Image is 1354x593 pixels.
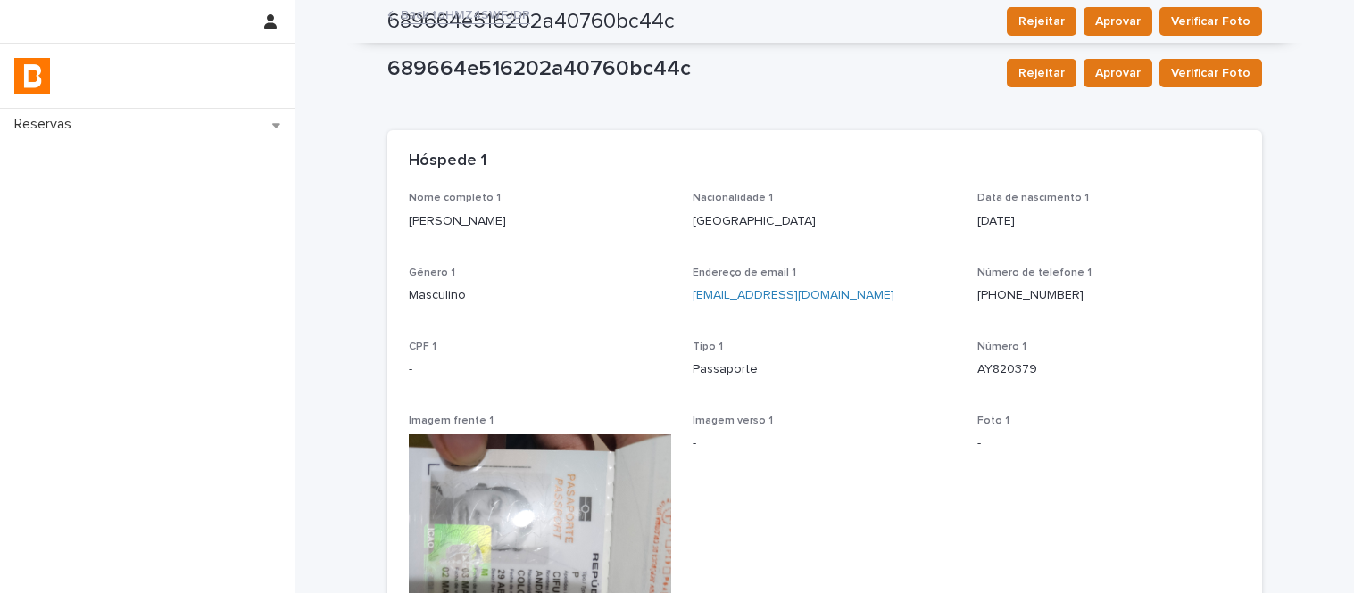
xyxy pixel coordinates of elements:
p: - [977,434,1241,453]
p: 689664e516202a40760bc44c [387,56,993,82]
span: Nacionalidade 1 [693,193,773,203]
a: Back toHMZ4SWFJDP [401,4,530,24]
span: Data de nascimento 1 [977,193,1089,203]
p: Reservas [7,116,86,133]
span: Imagem verso 1 [693,416,773,426]
span: Foto 1 [977,416,1009,426]
span: Endereço de email 1 [693,268,796,278]
h2: Hóspede 1 [409,152,486,171]
span: Número 1 [977,342,1026,352]
p: - [409,360,672,379]
button: Verificar Foto [1159,59,1262,87]
a: [PHONE_NUMBER] [977,289,1084,301]
span: Verificar Foto [1171,64,1250,82]
p: Passaporte [693,360,956,379]
p: - [693,434,956,453]
button: Aprovar [1084,59,1152,87]
a: [EMAIL_ADDRESS][DOMAIN_NAME] [693,289,894,301]
span: Gênero 1 [409,268,455,278]
span: Tipo 1 [693,342,723,352]
button: Rejeitar [1007,59,1076,87]
p: [GEOGRAPHIC_DATA] [693,212,956,231]
p: AY820379 [977,360,1241,379]
img: zVaNuJHRTjyIjT5M9Xd5 [14,58,50,94]
span: Número de telefone 1 [977,268,1092,278]
span: Imagem frente 1 [409,416,494,426]
p: [PERSON_NAME] [409,212,672,231]
p: [DATE] [977,212,1241,231]
span: CPF 1 [409,342,436,352]
span: Nome completo 1 [409,193,501,203]
span: Rejeitar [1018,64,1065,82]
span: Aprovar [1095,64,1141,82]
p: Masculino [409,286,672,305]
